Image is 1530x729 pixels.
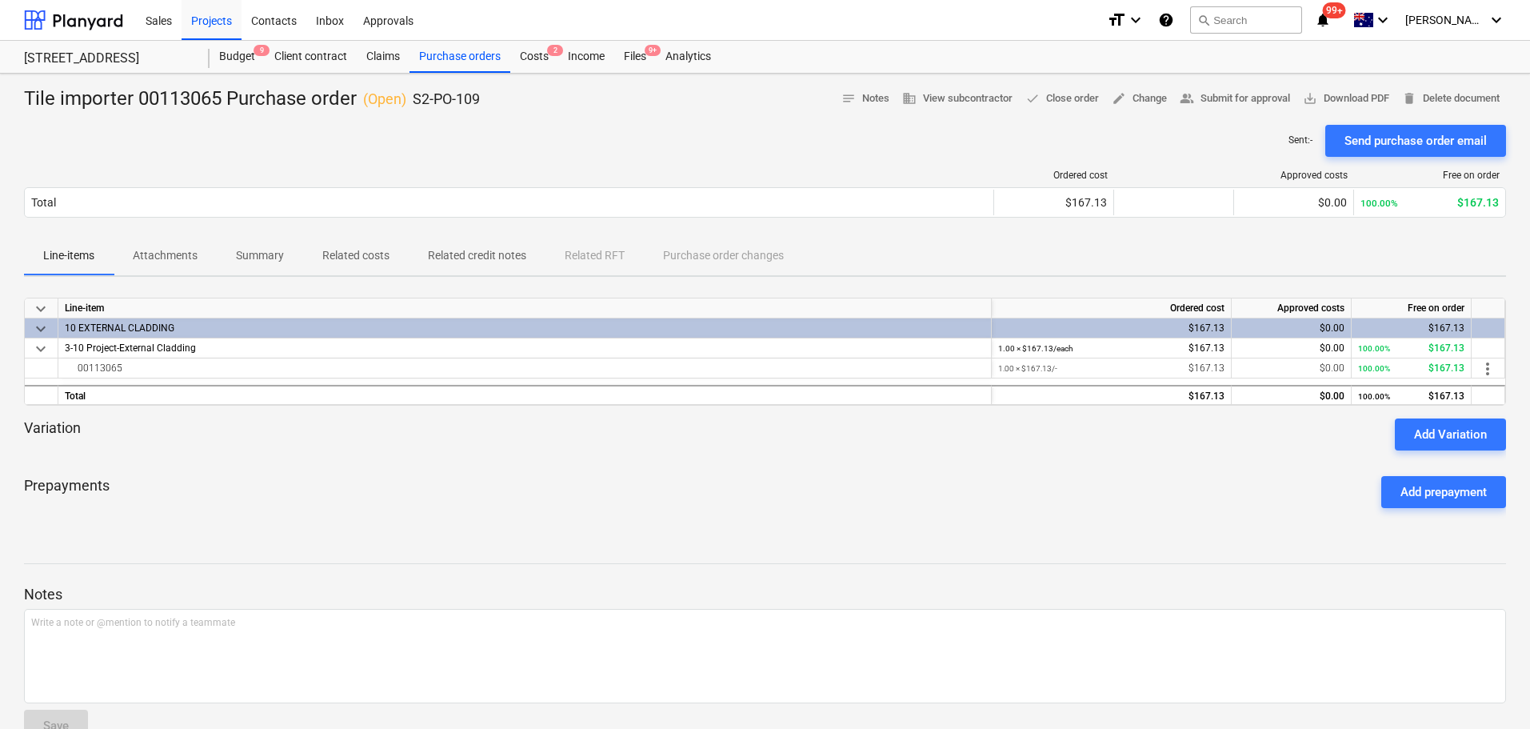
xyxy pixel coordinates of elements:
div: $167.13 [1358,338,1464,358]
p: Attachments [133,247,198,264]
div: $0.00 [1238,338,1344,358]
span: Delete document [1402,90,1500,108]
button: Add prepayment [1381,476,1506,508]
p: Variation [24,419,81,451]
small: 1.00 × $167.13 / each [998,344,1073,353]
span: save_alt [1303,91,1317,106]
div: Tile importer 00113065 Purchase order [24,86,480,112]
div: Add prepayment [1400,482,1487,503]
div: Add Variation [1414,424,1487,445]
div: Approved costs [1232,298,1352,318]
span: done [1025,91,1040,106]
button: View subcontractor [896,86,1019,111]
div: Total [31,196,56,209]
span: keyboard_arrow_down [31,319,50,338]
div: $167.13 [1001,196,1107,209]
iframe: Chat Widget [1450,652,1530,729]
div: Ordered cost [1001,170,1108,181]
small: 100.00% [1358,392,1390,401]
div: Files [614,41,656,73]
span: Download PDF [1303,90,1389,108]
span: 3-10 Project-External Cladding [65,342,196,354]
div: Line-item [58,298,992,318]
button: Search [1190,6,1302,34]
a: Income [558,41,614,73]
i: notifications [1315,10,1331,30]
div: $167.13 [998,358,1224,379]
div: $167.13 [1358,387,1464,407]
span: 2 [547,45,563,56]
i: Knowledge base [1158,10,1174,30]
span: search [1197,14,1210,26]
button: Notes [835,86,896,111]
small: 100.00% [1358,364,1390,373]
div: Claims [357,41,409,73]
span: Submit for approval [1180,90,1290,108]
p: Summary [236,247,284,264]
a: Costs2 [510,41,558,73]
div: Budget [210,41,265,73]
p: Prepayments [24,476,110,508]
span: keyboard_arrow_down [31,339,50,358]
p: Related credit notes [428,247,526,264]
div: Free on order [1360,170,1500,181]
span: business [902,91,917,106]
p: Line-items [43,247,94,264]
a: Files9+ [614,41,656,73]
span: delete [1402,91,1416,106]
button: Add Variation [1395,419,1506,451]
div: $0.00 [1238,318,1344,338]
div: $167.13 [998,387,1224,407]
p: S2-PO-109 [413,90,480,109]
div: Total [58,385,992,405]
button: Close order [1019,86,1105,111]
div: $0.00 [1240,196,1347,209]
i: format_size [1107,10,1126,30]
div: $167.13 [1358,358,1464,379]
a: Client contract [265,41,357,73]
div: Costs [510,41,558,73]
span: more_vert [1478,359,1497,379]
span: 9+ [645,45,661,56]
button: Delete document [1396,86,1506,111]
a: Analytics [656,41,721,73]
button: Submit for approval [1173,86,1296,111]
span: Change [1112,90,1167,108]
i: keyboard_arrow_down [1373,10,1392,30]
span: 9 [254,45,270,56]
span: Notes [841,90,889,108]
p: ( Open ) [363,90,406,109]
div: Ordered cost [992,298,1232,318]
div: Free on order [1352,298,1472,318]
span: 99+ [1323,2,1346,18]
div: [STREET_ADDRESS] [24,50,190,67]
div: Purchase orders [409,41,510,73]
div: Send purchase order email [1344,130,1487,151]
div: $167.13 [998,338,1224,358]
div: $167.13 [998,318,1224,338]
i: keyboard_arrow_down [1126,10,1145,30]
span: notes [841,91,856,106]
i: keyboard_arrow_down [1487,10,1506,30]
small: 1.00 × $167.13 / - [998,364,1057,373]
span: [PERSON_NAME] [1405,14,1485,26]
small: 100.00% [1360,198,1398,209]
button: Change [1105,86,1173,111]
a: Budget9 [210,41,265,73]
small: 100.00% [1358,344,1390,353]
button: Download PDF [1296,86,1396,111]
span: View subcontractor [902,90,1013,108]
div: $167.13 [1358,318,1464,338]
div: 10 EXTERNAL CLADDING [65,318,985,338]
span: people_alt [1180,91,1194,106]
div: $0.00 [1238,387,1344,407]
span: edit [1112,91,1126,106]
div: $0.00 [1238,358,1344,379]
p: Related costs [322,247,389,264]
span: keyboard_arrow_down [31,299,50,318]
div: $167.13 [1360,196,1499,209]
